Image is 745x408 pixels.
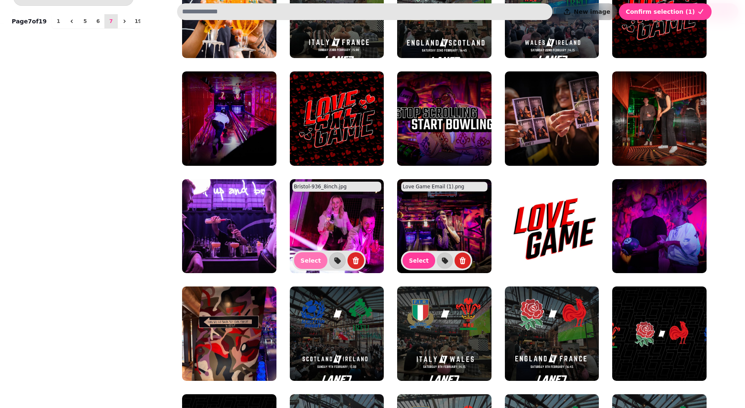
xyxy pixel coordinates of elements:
[290,179,384,274] img: Bristol-936_8inch.jpg
[182,71,276,166] img: FB.png
[403,253,435,269] button: Select
[55,19,62,24] span: 1
[403,183,464,190] p: Love Game Email (1).png
[397,286,492,381] img: 2.png
[505,286,599,381] img: 1.png
[294,252,328,269] button: Select
[455,253,471,269] button: delete
[626,9,695,15] span: Confirm selection ( 1 )
[182,179,276,274] img: Bristol-2112_8inch.jpg
[52,14,145,28] nav: Pagination
[612,71,707,166] img: LG EMAIL 03.jpg
[574,9,610,15] span: New image
[182,286,276,381] img: EmailHeader.jpg
[397,179,492,274] img: Love Game Email (1).png
[290,286,384,381] img: 3.png
[556,3,617,20] button: New image
[65,14,79,28] button: back
[619,3,712,20] button: Confirm selection (1)
[290,71,384,166] img: LG WRAP.png
[79,14,92,28] button: 5
[505,71,599,166] img: LG EMAIL 003.jpg
[108,19,114,24] span: 7
[347,252,364,269] button: delete
[8,17,50,25] p: Page 7 of 19
[294,183,347,190] p: Bristol-936_8inch.jpg
[397,71,492,166] img: Untitled design.png
[95,19,101,24] span: 6
[409,258,429,264] span: Select
[104,14,118,28] button: 7
[91,14,105,28] button: 6
[82,19,89,24] span: 5
[505,179,599,274] img: LoveGame.gif
[132,14,145,28] button: 19
[135,19,142,24] span: 19
[612,286,707,381] img: Six Nations Email (2).png
[301,258,321,264] span: Select
[117,14,132,28] button: next
[612,179,707,274] img: LG EMAIL 01.png
[52,14,65,28] button: 1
